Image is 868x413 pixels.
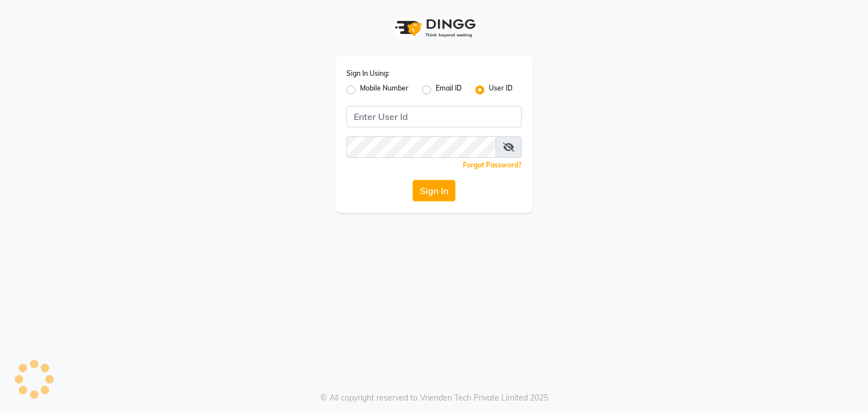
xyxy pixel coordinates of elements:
label: Mobile Number [360,83,409,97]
a: Forgot Password? [463,161,522,169]
label: Sign In Using: [346,68,389,79]
label: User ID [489,83,513,97]
img: logo1.svg [389,11,479,45]
label: Email ID [436,83,462,97]
input: Username [346,106,522,127]
input: Username [346,136,496,158]
button: Sign In [413,180,455,201]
